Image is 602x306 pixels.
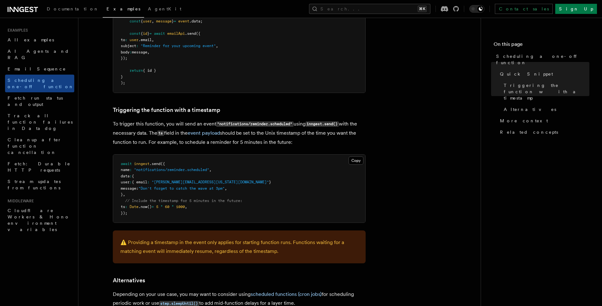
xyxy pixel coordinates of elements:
[121,50,130,54] span: body
[121,211,127,215] span: });
[149,162,161,166] span: .send
[8,161,70,173] span: Fetch: Durable HTTP requests
[121,205,125,209] span: ts
[157,131,164,136] code: ts
[494,51,589,68] a: Scheduling a one-off function
[125,199,242,203] span: // Include the timestamp for 5 minutes in the future:
[8,137,62,155] span: Cleanup after function cancellation
[209,168,211,172] span: ,
[5,134,74,158] a: Cleanup after function cancellation
[156,205,158,209] span: 5
[148,6,181,11] span: AgentKit
[309,4,430,14] button: Search...⌘K
[8,78,74,89] span: Scheduling a one-off function
[216,121,294,127] code: "notifications/reminder.scheduled"
[43,2,103,17] a: Documentation
[121,44,136,48] span: subject
[152,19,154,23] span: ,
[106,6,140,11] span: Examples
[5,110,74,134] a: Track all function failures in Datadog
[225,186,227,191] span: ,
[5,158,74,176] a: Fetch: Durable HTTP requests
[130,68,143,73] span: return
[196,31,200,36] span: ({
[143,19,152,23] span: user
[121,56,127,60] span: });
[349,156,363,165] button: Copy
[121,192,123,197] span: }
[147,31,149,36] span: }
[121,162,132,166] span: await
[501,80,589,104] a: Triggering the function with a timestamp
[132,180,147,184] span: { email
[121,186,138,191] span: message:
[176,205,185,209] span: 1000
[504,106,556,113] span: Alternatives
[125,38,127,42] span: :
[161,162,165,166] span: ({
[113,119,366,147] p: To trigger this function, you will send an event using with the necessary data. The field in the ...
[501,104,589,115] a: Alternatives
[5,176,74,193] a: Stream updates from functions
[141,44,216,48] span: "Reminder for your upcoming event"
[497,115,589,126] a: More context
[123,192,125,197] span: ,
[136,44,138,48] span: :
[185,205,187,209] span: ,
[121,174,130,178] span: data
[152,205,154,209] span: +
[216,44,218,48] span: ,
[188,130,220,136] a: event payload
[130,205,138,209] span: Date
[8,208,70,232] span: Cloudflare Workers & Hono environment variables
[130,168,132,172] span: :
[5,75,74,92] a: Scheduling a one-off function
[5,205,74,235] a: Cloudflare Workers & Hono environment variables
[113,106,220,114] a: Triggering the function with a timestamp
[147,50,149,54] span: ,
[165,205,169,209] span: 60
[172,19,174,23] span: }
[132,50,147,54] span: message
[141,19,143,23] span: {
[174,19,176,23] span: =
[8,179,61,190] span: Stream updates from functions
[138,186,225,191] span: "Don't forget to catch the wave at 3pm"
[189,19,203,23] span: .data;
[130,180,132,184] span: :
[8,49,69,60] span: AI Agents and RAG
[5,63,74,75] a: Email Sequence
[167,31,185,36] span: emailApi
[269,180,271,184] span: }
[5,46,74,63] a: AI Agents and RAG
[47,6,99,11] span: Documentation
[121,81,125,85] span: );
[147,180,149,184] span: :
[496,53,589,66] span: Scheduling a one-off function
[103,2,144,18] a: Examples
[143,68,156,73] span: { id }
[134,162,149,166] span: inngest
[130,38,138,42] span: user
[138,38,152,42] span: .email
[147,205,152,209] span: ()
[504,82,589,101] span: Triggering the function with a timestamp
[143,31,147,36] span: id
[497,126,589,138] a: Related concepts
[121,38,125,42] span: to
[130,19,141,23] span: const
[125,205,127,209] span: :
[8,113,73,131] span: Track all function failures in Datadog
[141,31,143,36] span: {
[494,40,589,51] h4: On this page
[5,92,74,110] a: Fetch run status and output
[5,199,34,204] span: Middleware
[5,34,74,46] a: All examples
[130,50,132,54] span: :
[178,19,189,23] span: event
[5,28,28,33] span: Examples
[495,4,553,14] a: Contact sales
[134,168,209,172] span: "notifications/reminder.scheduled"
[500,129,558,135] span: Related concepts
[555,4,597,14] a: Sign Up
